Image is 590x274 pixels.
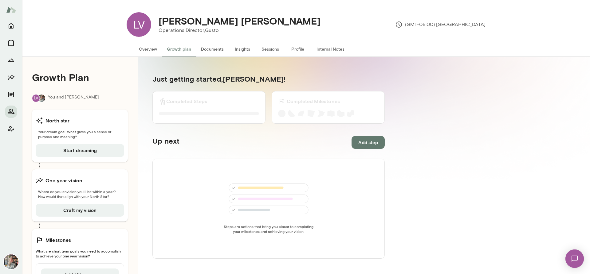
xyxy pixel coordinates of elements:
span: What are short term goals you need to accomplish to achieve your one year vision? [36,249,124,258]
button: Add step [352,136,385,149]
button: Documents [5,88,17,101]
button: Home [5,20,17,32]
button: Craft my vision [36,204,124,217]
button: Overview [134,42,162,56]
button: Sessions [256,42,284,56]
h6: One year vision [45,177,82,184]
span: Where do you envision you'll be within a year? How would that align with your North Star? [36,189,124,199]
button: Insights [5,71,17,83]
img: Tricia Maggio [38,95,45,102]
button: Internal Notes [312,42,349,56]
h6: North star [45,117,70,124]
span: Steps are actions that bring you closer to completing your milestones and achieving your vision. [222,224,315,234]
img: Tricia Maggio [4,254,18,269]
button: Insights [229,42,256,56]
button: Sessions [5,37,17,49]
div: LV [127,12,151,37]
button: Documents [196,42,229,56]
h5: Just getting started, [PERSON_NAME] ! [152,74,385,84]
div: LV [32,94,40,102]
button: Client app [5,123,17,135]
h4: [PERSON_NAME] [PERSON_NAME] [159,15,321,27]
h4: Growth Plan [32,71,128,83]
button: Growth plan [162,42,196,56]
button: Growth Plan [5,54,17,66]
p: You and [PERSON_NAME] [48,94,99,102]
button: Profile [284,42,312,56]
button: Start dreaming [36,144,124,157]
span: Your dream goal. What gives you a sense or purpose and meaning? [36,129,124,139]
h6: Milestones [45,236,71,244]
h5: Up next [152,136,179,149]
h6: Completed Milestones [287,98,340,105]
img: Mento [6,4,16,16]
button: Members [5,106,17,118]
p: Operations Director, Gusto [159,27,321,34]
h6: Completed Steps [166,98,207,105]
p: (GMT-06:00) [GEOGRAPHIC_DATA] [395,21,486,28]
